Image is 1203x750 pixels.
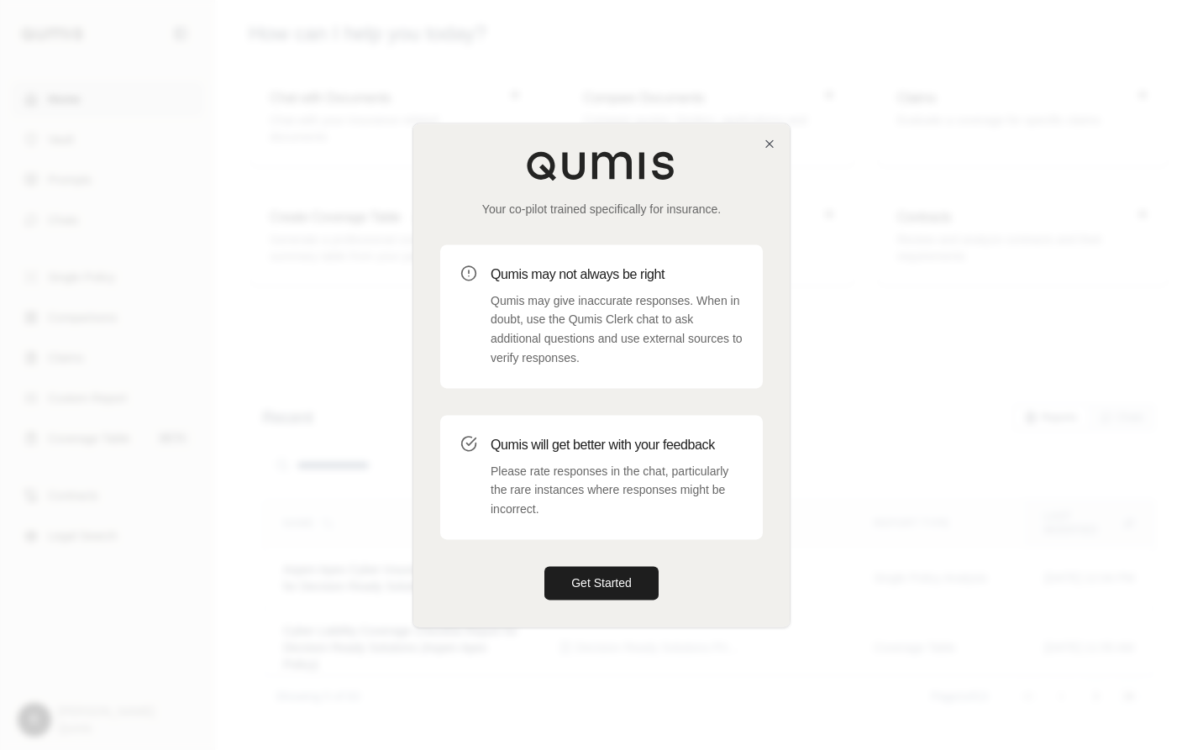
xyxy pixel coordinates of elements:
[491,462,743,519] p: Please rate responses in the chat, particularly the rare instances where responses might be incor...
[491,435,743,455] h3: Qumis will get better with your feedback
[526,150,677,181] img: Qumis Logo
[544,566,659,600] button: Get Started
[491,291,743,368] p: Qumis may give inaccurate responses. When in doubt, use the Qumis Clerk chat to ask additional qu...
[491,265,743,285] h3: Qumis may not always be right
[440,201,763,218] p: Your co-pilot trained specifically for insurance.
